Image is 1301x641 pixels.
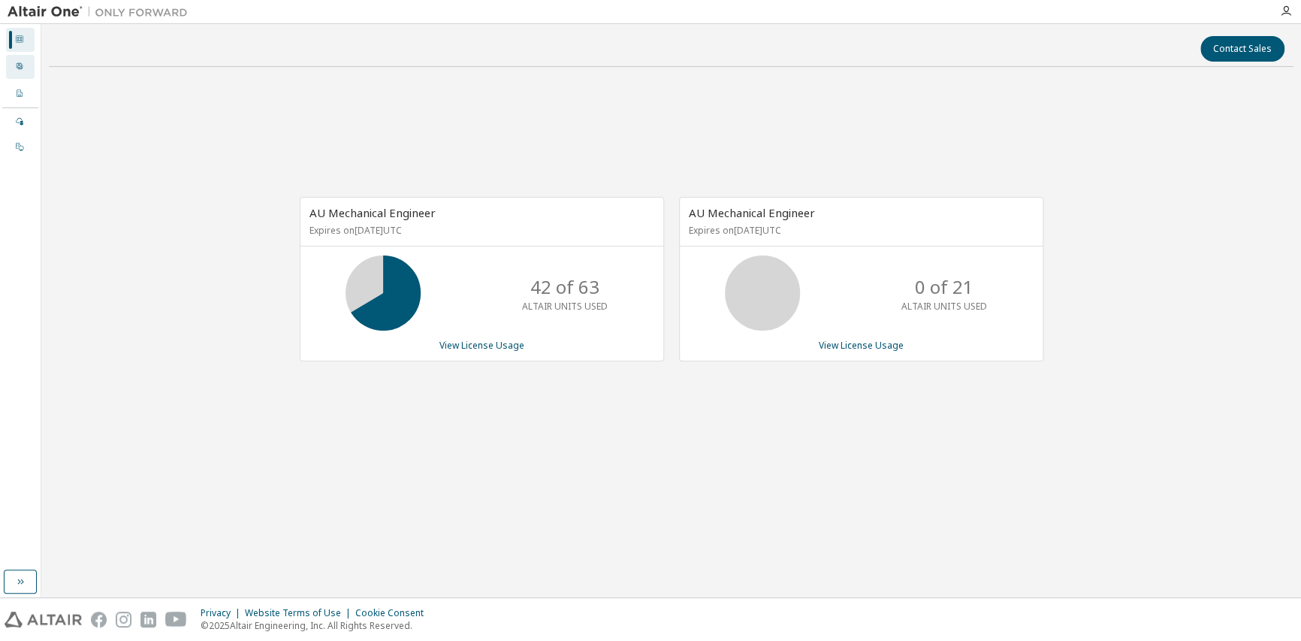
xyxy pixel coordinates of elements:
div: User Profile [6,55,35,79]
img: youtube.svg [165,612,187,627]
p: © 2025 Altair Engineering, Inc. All Rights Reserved. [201,619,433,632]
div: Dashboard [6,28,35,52]
img: linkedin.svg [140,612,156,627]
div: Privacy [201,607,245,619]
p: ALTAIR UNITS USED [901,300,987,313]
img: instagram.svg [116,612,131,627]
div: Cookie Consent [355,607,433,619]
img: Altair One [8,5,195,20]
div: Managed [6,110,35,134]
img: facebook.svg [91,612,107,627]
p: Expires on [DATE] UTC [309,224,650,237]
span: AU Mechanical Engineer [689,205,815,220]
p: 42 of 63 [530,274,599,300]
p: Expires on [DATE] UTC [689,224,1030,237]
p: 0 of 21 [915,274,973,300]
button: Contact Sales [1200,36,1284,62]
img: altair_logo.svg [5,612,82,627]
a: View License Usage [439,339,524,352]
span: AU Mechanical Engineer [309,205,436,220]
a: View License Usage [819,339,904,352]
p: ALTAIR UNITS USED [522,300,608,313]
div: Website Terms of Use [245,607,355,619]
div: Company Profile [6,82,35,106]
div: On Prem [6,135,35,159]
